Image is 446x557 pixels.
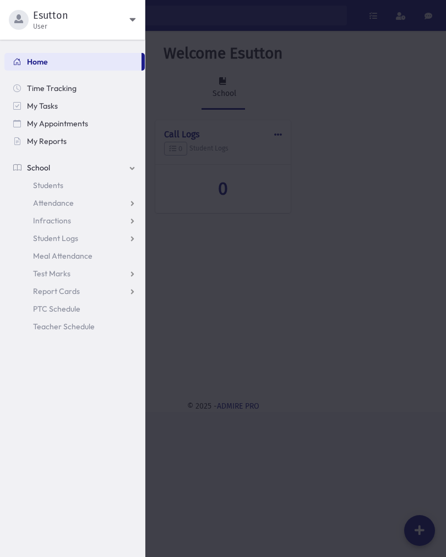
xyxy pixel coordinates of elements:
[33,269,70,278] span: Test Marks
[27,119,88,128] span: My Appointments
[4,79,145,97] a: Time Tracking
[33,304,80,314] span: PTC Schedule
[4,229,145,247] a: Student Logs
[4,194,145,212] a: Attendance
[33,198,74,208] span: Attendance
[33,180,63,190] span: Students
[4,247,145,265] a: Meal Attendance
[33,233,78,243] span: Student Logs
[33,251,93,261] span: Meal Attendance
[4,132,145,150] a: My Reports
[33,216,71,226] span: Infractions
[4,97,145,115] a: My Tasks
[4,318,145,335] a: Teacher Schedule
[27,57,48,67] span: Home
[33,22,129,31] span: User
[27,136,67,146] span: My Reports
[4,53,142,71] a: Home
[33,322,95,331] span: Teacher Schedule
[27,101,58,111] span: My Tasks
[4,282,145,300] a: Report Cards
[4,212,145,229] a: Infractions
[33,286,80,296] span: Report Cards
[4,115,145,132] a: My Appointments
[27,83,77,93] span: Time Tracking
[4,300,145,318] a: PTC Schedule
[33,9,129,22] span: Esutton
[4,176,145,194] a: Students
[4,265,145,282] a: Test Marks
[4,159,145,176] a: School
[27,163,50,173] span: School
